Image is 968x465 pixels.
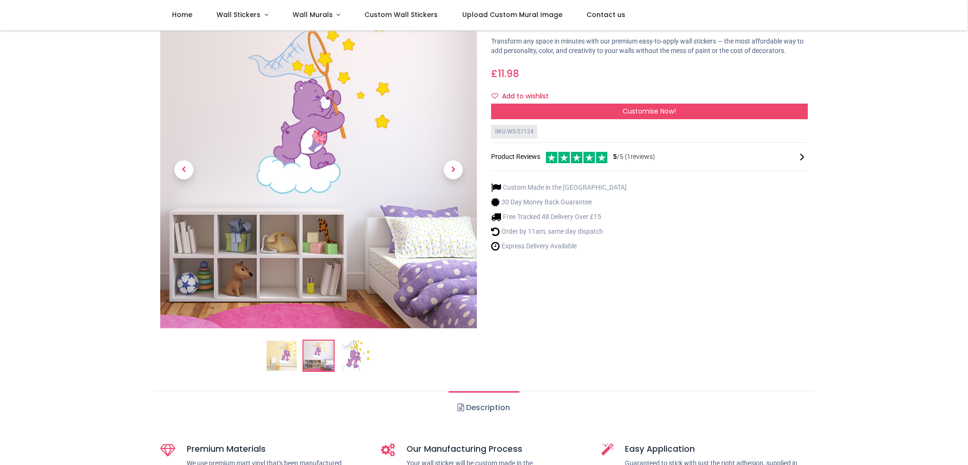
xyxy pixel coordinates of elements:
[216,10,260,19] span: Wall Stickers
[622,106,676,116] span: Customise Now!
[449,391,519,424] a: Description
[303,341,334,371] img: WS-57124-02
[340,341,371,371] img: WS-57124-03
[293,10,333,19] span: Wall Murals
[430,59,477,281] a: Next
[491,150,808,163] div: Product Reviews
[491,212,627,222] li: Free Tracked 48 Delivery Over £15
[174,160,193,179] span: Previous
[160,11,477,328] img: WS-57124-02
[491,183,627,193] li: Custom Made in the [GEOGRAPHIC_DATA]
[444,160,463,179] span: Next
[491,227,627,237] li: Order by 11am, same day dispatch
[492,93,498,99] i: Add to wishlist
[498,67,519,80] span: 11.98
[462,10,562,19] span: Upload Custom Mural Image
[172,10,192,19] span: Home
[587,10,625,19] span: Contact us
[491,67,519,80] span: £
[613,152,655,162] span: /5 ( 1 reviews)
[187,443,367,455] h5: Premium Materials
[491,241,627,251] li: Express Delivery Available
[406,443,588,455] h5: Our Manufacturing Process
[491,125,537,139] div: SKU: WS-57124
[364,10,438,19] span: Custom Wall Stickers
[160,59,207,281] a: Previous
[491,88,557,105] button: Add to wishlistAdd to wishlist
[491,37,808,55] p: Transform any space in minutes with our premium easy-to-apply wall stickers — the most affordable...
[625,443,808,455] h5: Easy Application
[613,153,617,160] span: 5
[267,341,297,371] img: Care Bears Classic Star Share Bear Wall Sticker
[491,197,627,207] li: 30 Day Money Back Guarantee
